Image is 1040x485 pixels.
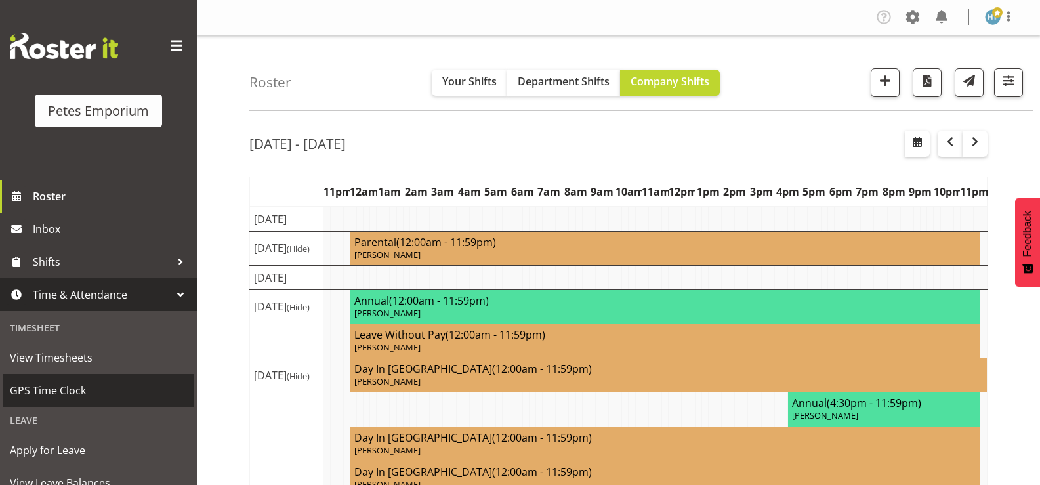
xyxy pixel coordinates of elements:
[934,177,960,207] th: 10pm
[350,177,376,207] th: 12am
[562,177,589,207] th: 8am
[620,70,720,96] button: Company Shifts
[631,74,709,89] span: Company Shifts
[432,70,507,96] button: Your Shifts
[396,235,496,249] span: (12:00am - 11:59pm)
[442,74,497,89] span: Your Shifts
[250,324,323,427] td: [DATE]
[354,341,421,353] span: [PERSON_NAME]
[615,177,642,207] th: 10am
[354,465,976,478] h4: Day In [GEOGRAPHIC_DATA]
[881,177,907,207] th: 8pm
[287,243,310,255] span: (Hide)
[3,434,194,467] a: Apply for Leave
[669,177,695,207] th: 12pm
[960,177,987,207] th: 11pm
[1015,198,1040,287] button: Feedback - Show survey
[354,431,976,444] h4: Day In [GEOGRAPHIC_DATA]
[354,328,976,341] h4: Leave Without Pay
[249,135,346,152] h2: [DATE] - [DATE]
[492,465,592,479] span: (12:00am - 11:59pm)
[518,74,610,89] span: Department Shifts
[10,440,187,460] span: Apply for Leave
[430,177,456,207] th: 3am
[287,370,310,382] span: (Hide)
[250,207,323,232] td: [DATE]
[827,177,854,207] th: 6pm
[642,177,668,207] th: 11am
[913,68,942,97] button: Download a PDF of the roster according to the set date range.
[33,219,190,239] span: Inbox
[509,177,535,207] th: 6am
[249,75,291,90] h4: Roster
[792,396,976,410] h4: Annual
[403,177,429,207] th: 2am
[492,362,592,376] span: (12:00am - 11:59pm)
[354,294,976,307] h4: Annual
[695,177,721,207] th: 1pm
[354,307,421,319] span: [PERSON_NAME]
[3,374,194,407] a: GPS Time Clock
[33,252,171,272] span: Shifts
[250,231,323,265] td: [DATE]
[446,327,545,342] span: (12:00am - 11:59pm)
[250,289,323,324] td: [DATE]
[1022,211,1033,257] span: Feedback
[456,177,482,207] th: 4am
[3,341,194,374] a: View Timesheets
[985,9,1001,25] img: helena-tomlin701.jpg
[792,410,858,421] span: [PERSON_NAME]
[907,177,934,207] th: 9pm
[721,177,747,207] th: 2pm
[10,381,187,400] span: GPS Time Clock
[354,249,421,261] span: [PERSON_NAME]
[483,177,509,207] th: 5am
[955,68,984,97] button: Send a list of all shifts for the selected filtered period to all rostered employees.
[10,348,187,368] span: View Timesheets
[377,177,403,207] th: 1am
[323,177,350,207] th: 11pm
[250,265,323,289] td: [DATE]
[48,101,149,121] div: Petes Emporium
[507,70,620,96] button: Department Shifts
[492,431,592,445] span: (12:00am - 11:59pm)
[389,293,489,308] span: (12:00am - 11:59pm)
[3,314,194,341] div: Timesheet
[354,362,983,375] h4: Day In [GEOGRAPHIC_DATA]
[774,177,801,207] th: 4pm
[287,301,310,313] span: (Hide)
[994,68,1023,97] button: Filter Shifts
[589,177,615,207] th: 9am
[854,177,881,207] th: 7pm
[354,375,421,387] span: [PERSON_NAME]
[354,444,421,456] span: [PERSON_NAME]
[10,33,118,59] img: Rosterit website logo
[871,68,900,97] button: Add a new shift
[827,396,921,410] span: (4:30pm - 11:59pm)
[354,236,976,249] h4: Parental
[905,131,930,157] button: Select a specific date within the roster.
[33,186,190,206] span: Roster
[535,177,562,207] th: 7am
[748,177,774,207] th: 3pm
[3,407,194,434] div: Leave
[801,177,827,207] th: 5pm
[33,285,171,305] span: Time & Attendance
